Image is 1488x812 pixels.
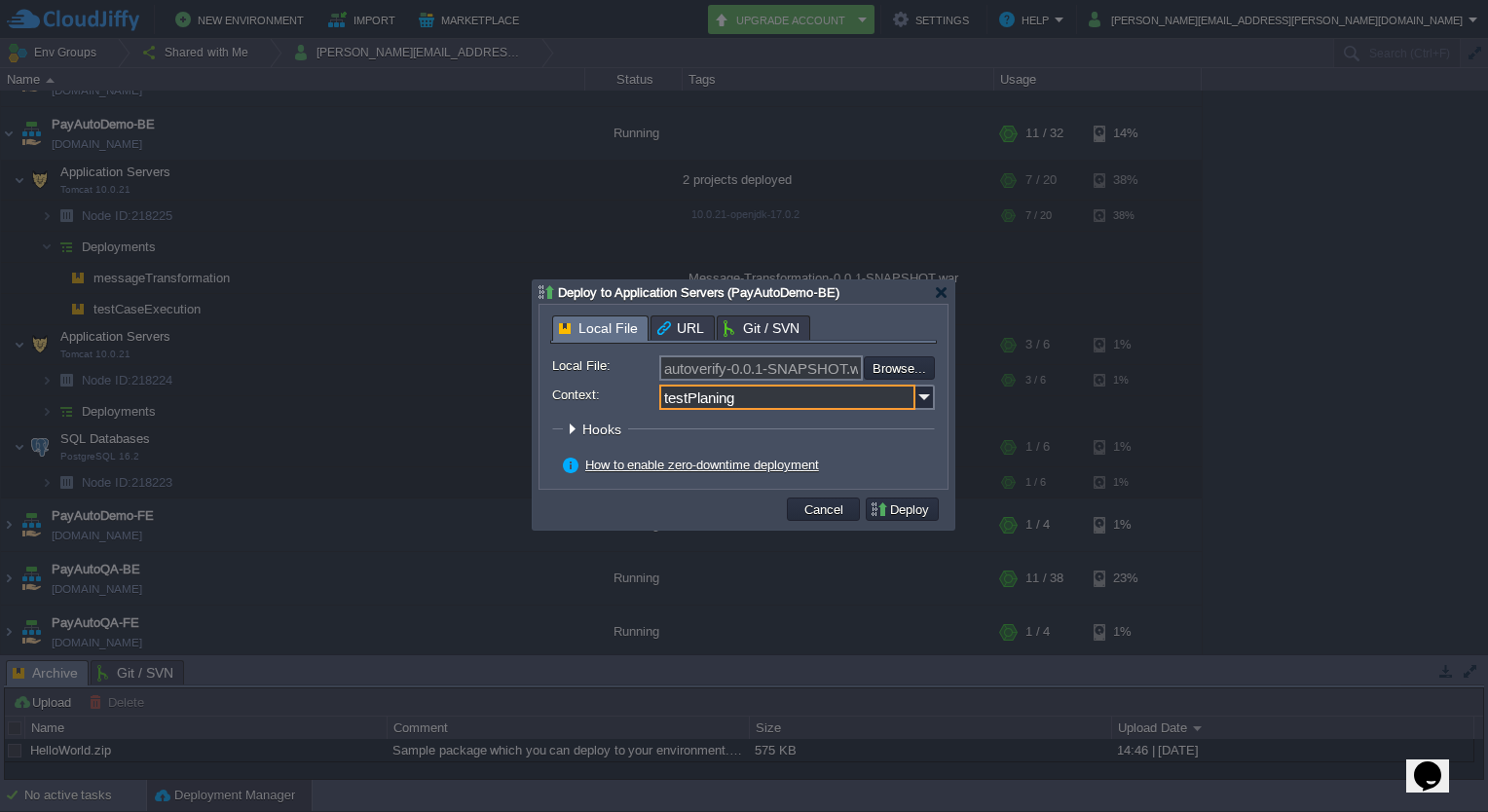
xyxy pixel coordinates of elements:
iframe: chat widget [1406,734,1469,793]
span: Deploy to Application Servers (PayAutoDemo-BE) [558,285,839,300]
span: Hooks [582,422,626,437]
label: Context: [552,385,657,405]
span: URL [657,316,704,340]
button: Cancel [799,500,849,518]
a: How to enable zero-downtime deployment [585,458,819,472]
label: Local File: [552,355,657,376]
span: Git / SVN [724,316,800,340]
span: Local File [559,316,638,341]
button: Deploy [870,500,935,518]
